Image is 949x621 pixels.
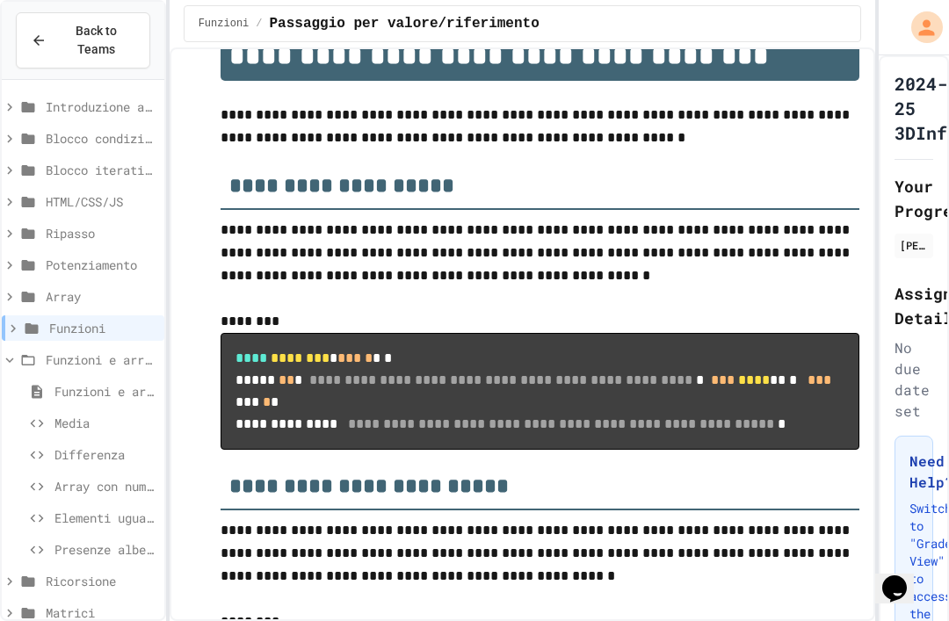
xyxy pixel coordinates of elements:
div: No due date set [895,337,933,422]
span: Presenze albergo [54,540,157,559]
span: Back to Teams [57,22,135,59]
span: Potenziamento [46,256,157,274]
span: Elementi uguali [54,509,157,527]
span: Media [54,414,157,432]
span: Funzioni e array [46,350,157,369]
span: / [256,17,262,31]
span: Funzioni e array [54,382,157,401]
h1: 2024-25 3DInf [895,71,947,145]
span: HTML/CSS/JS [46,192,157,211]
iframe: chat widget [875,551,931,603]
span: Differenza [54,445,157,464]
div: [PERSON_NAME] [900,237,928,253]
span: Funzioni [49,319,157,337]
h2: Assignment Details [895,281,933,330]
span: Passaggio per valore/riferimento [269,13,539,34]
span: Array [46,287,157,306]
span: Blocco condizionale [46,129,157,148]
span: Ricorsione [46,572,157,590]
span: Introduzione a C++ [46,97,157,116]
h2: Your Progress [895,174,933,223]
h3: Need Help? [909,451,918,493]
div: My Account [893,7,947,47]
span: Funzioni [199,17,250,31]
span: Blocco iterativo [46,161,157,179]
button: Back to Teams [16,12,150,69]
span: Array con numeri primi [54,477,157,495]
span: Ripasso [46,224,157,242]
